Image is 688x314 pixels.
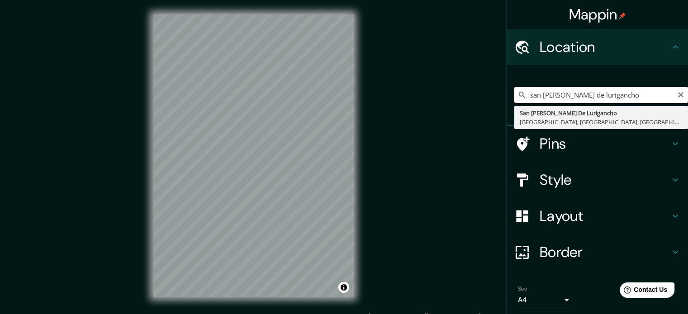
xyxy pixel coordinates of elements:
[619,12,626,19] img: pin-icon.png
[520,117,683,127] div: [GEOGRAPHIC_DATA], [GEOGRAPHIC_DATA], [GEOGRAPHIC_DATA]
[540,207,670,225] h4: Layout
[677,90,684,98] button: Clear
[507,234,688,270] div: Border
[520,108,683,117] div: San [PERSON_NAME] De Lurigancho
[153,14,354,297] canvas: Map
[507,198,688,234] div: Layout
[540,135,670,153] h4: Pins
[569,5,626,23] h4: Mappin
[507,29,688,65] div: Location
[518,293,572,307] div: A4
[540,38,670,56] h4: Location
[540,171,670,189] h4: Style
[607,279,678,304] iframe: Help widget launcher
[507,126,688,162] div: Pins
[518,285,527,293] label: Size
[338,282,349,293] button: Toggle attribution
[540,243,670,261] h4: Border
[507,162,688,198] div: Style
[514,87,688,103] input: Pick your city or area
